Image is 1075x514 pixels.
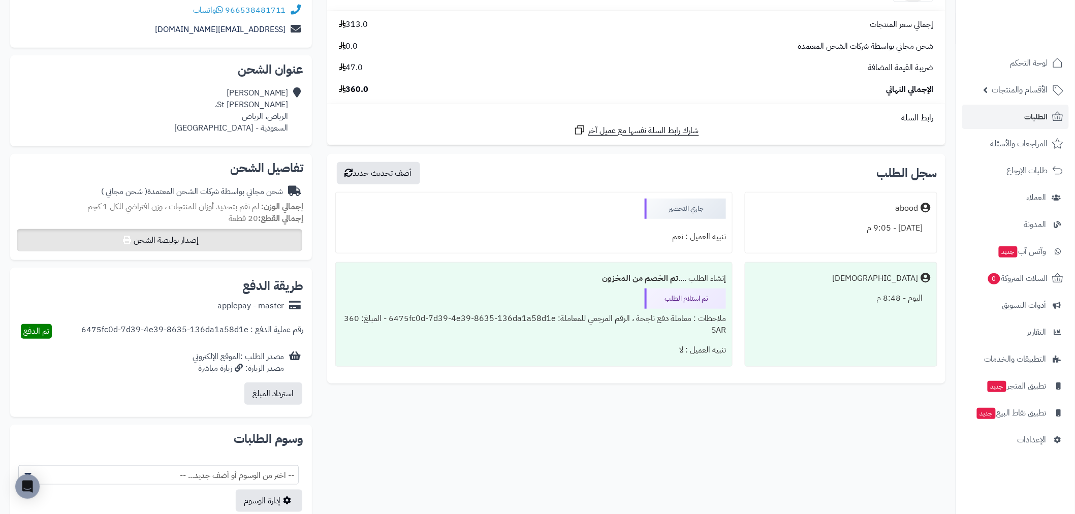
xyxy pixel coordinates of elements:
[985,352,1047,366] span: التطبيقات والخدمات
[645,199,726,219] div: جاري التحضير
[23,325,49,337] span: تم الدفع
[976,406,1047,420] span: تطبيق نقاط البيع
[896,203,919,214] div: abood
[258,212,304,224] strong: إجمالي القطع:
[962,239,1069,264] a: وآتس آبجديد
[18,465,299,485] span: -- اختر من الوسوم أو أضف جديد... --
[1025,110,1048,124] span: الطلبات
[193,4,223,16] a: واتساب
[342,309,726,340] div: ملاحظات : معاملة دفع ناجحة ، الرقم المرجعي للمعاملة: 6475fc0d-7d39-4e39-8635-136da1a58d1e - المبل...
[962,293,1069,317] a: أدوات التسويق
[877,167,937,179] h3: سجل الطلب
[1027,325,1047,339] span: التقارير
[174,87,289,134] div: [PERSON_NAME] [PERSON_NAME] St، الرياض، الرياض السعودية - [GEOGRAPHIC_DATA]
[962,158,1069,183] a: طلبات الإرجاع
[19,466,298,485] span: -- اختر من الوسوم أو أضف جديد... --
[962,185,1069,210] a: العملاء
[962,212,1069,237] a: المدونة
[339,84,369,95] span: 360.0
[602,272,678,284] b: تم الخصم من المخزون
[987,379,1047,393] span: تطبيق المتجر
[962,320,1069,344] a: التقارير
[751,218,931,238] div: [DATE] - 9:05 م
[342,340,726,360] div: تنبيه العميل : لا
[588,125,699,137] span: شارك رابط السلة نفسها مع عميل آخر
[339,41,358,52] span: 0.0
[342,227,726,247] div: تنبيه العميل : نعم
[342,269,726,288] div: إنشاء الطلب ....
[244,382,302,405] button: استرداد المبلغ
[339,19,368,30] span: 313.0
[999,246,1018,258] span: جديد
[962,266,1069,291] a: السلات المتروكة0
[798,41,934,52] span: شحن مجاني بواسطة شركات الشحن المعتمدة
[988,381,1006,392] span: جديد
[217,300,284,312] div: applepay - master
[962,132,1069,156] a: المراجعات والأسئلة
[1007,164,1048,178] span: طلبات الإرجاع
[17,229,302,251] button: إصدار بوليصة الشحن
[1027,190,1047,205] span: العملاء
[193,351,284,374] div: مصدر الطلب :الموقع الإلكتروني
[1024,217,1047,232] span: المدونة
[751,288,931,308] div: اليوم - 8:48 م
[1006,8,1065,29] img: logo-2.png
[18,162,304,174] h2: تفاصيل الشحن
[962,428,1069,452] a: الإعدادات
[987,271,1048,285] span: السلات المتروكة
[101,186,283,198] div: شحن مجاني بواسطة شركات الشحن المعتمدة
[155,23,286,36] a: [EMAIL_ADDRESS][DOMAIN_NAME]
[1018,433,1047,447] span: الإعدادات
[1002,298,1047,312] span: أدوات التسويق
[236,490,302,512] a: إدارة الوسوم
[193,363,284,374] div: مصدر الزيارة: زيارة مباشرة
[87,201,259,213] span: لم تقم بتحديد أوزان للمنتجات ، وزن افتراضي للكل 1 كجم
[242,280,304,292] h2: طريقة الدفع
[261,201,304,213] strong: إجمالي الوزن:
[331,112,941,124] div: رابط السلة
[18,63,304,76] h2: عنوان الشحن
[962,374,1069,398] a: تطبيق المتجرجديد
[574,124,699,137] a: شارك رابط السلة نفسها مع عميل آخر
[868,62,934,74] span: ضريبة القيمة المضافة
[988,273,1001,285] span: 0
[833,273,919,284] div: [DEMOGRAPHIC_DATA]
[645,288,726,309] div: تم استلام الطلب
[962,105,1069,129] a: الطلبات
[991,137,1048,151] span: المراجعات والأسئلة
[15,474,40,499] div: Open Intercom Messenger
[998,244,1047,259] span: وآتس آب
[962,51,1069,75] a: لوحة التحكم
[81,324,304,339] div: رقم عملية الدفع : 6475fc0d-7d39-4e39-8635-136da1a58d1e
[337,162,420,184] button: أضف تحديث جديد
[992,83,1048,97] span: الأقسام والمنتجات
[101,185,147,198] span: ( شحن مجاني )
[977,408,996,419] span: جديد
[339,62,363,74] span: 47.0
[225,4,286,16] a: 966538481711
[18,433,304,445] h2: وسوم الطلبات
[870,19,934,30] span: إجمالي سعر المنتجات
[887,84,934,95] span: الإجمالي النهائي
[962,347,1069,371] a: التطبيقات والخدمات
[962,401,1069,425] a: تطبيق نقاط البيعجديد
[1010,56,1048,70] span: لوحة التحكم
[229,212,304,224] small: 20 قطعة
